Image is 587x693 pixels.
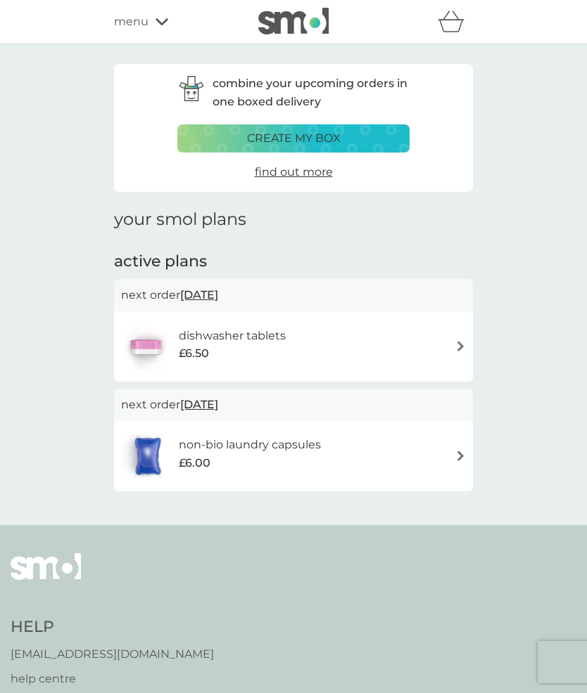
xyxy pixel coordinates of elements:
[180,391,218,418] span: [DATE]
[455,341,466,351] img: arrow right
[213,75,410,110] p: combine your upcoming orders in one boxed delivery
[179,344,209,363] span: £6.50
[247,129,341,148] p: create my box
[438,8,473,36] div: basket
[114,13,149,31] span: menu
[179,327,286,345] h6: dishwasher tablets
[121,432,175,481] img: non-bio laundry capsules
[179,436,321,454] h6: non-bio laundry capsules
[177,124,410,153] button: create my box
[180,281,218,309] span: [DATE]
[258,8,329,34] img: smol
[121,286,466,304] p: next order
[114,251,473,273] h2: active plans
[255,163,333,181] a: find out more
[179,454,210,472] span: £6.00
[114,209,473,230] h1: your smol plans
[121,322,170,371] img: dishwasher tablets
[11,670,214,688] a: help centre
[11,616,214,638] h4: Help
[121,396,466,414] p: next order
[255,165,333,179] span: find out more
[455,451,466,461] img: arrow right
[11,645,214,663] a: [EMAIL_ADDRESS][DOMAIN_NAME]
[11,553,81,601] img: smol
